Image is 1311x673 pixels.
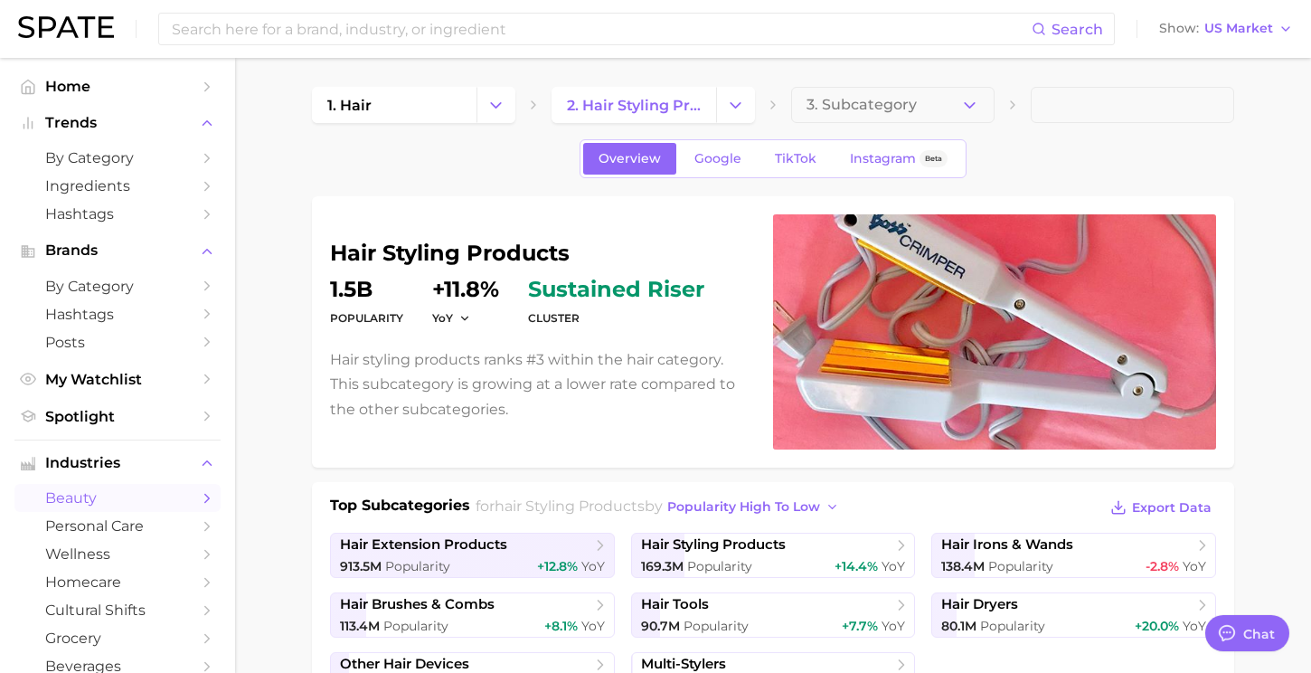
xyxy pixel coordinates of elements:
a: by Category [14,272,221,300]
span: Popularity [684,618,749,634]
a: by Category [14,144,221,172]
span: hair dryers [941,596,1018,613]
button: Change Category [476,87,515,123]
span: sustained riser [528,279,704,300]
a: Home [14,72,221,100]
span: 90.7m [641,618,680,634]
a: Posts [14,328,221,356]
span: Ingredients [45,177,190,194]
dt: cluster [528,308,704,329]
img: SPATE [18,16,114,38]
span: hair brushes & combs [340,596,495,613]
span: 2. hair styling products [567,97,701,114]
button: ShowUS Market [1155,17,1297,41]
span: hair styling products [641,536,786,554]
a: 2. hair styling products [552,87,716,123]
span: +8.1% [544,618,578,634]
a: Hashtags [14,200,221,228]
a: Google [679,143,757,175]
a: My Watchlist [14,365,221,393]
a: Spotlight [14,403,221,431]
span: Overview [599,151,661,166]
span: YoY [882,618,905,634]
span: -2.8% [1146,558,1179,574]
button: YoY [432,310,471,326]
span: +20.0% [1135,618,1179,634]
span: Spotlight [45,408,190,425]
p: Hair styling products ranks #3 within the hair category. This subcategory is growing at a lower r... [330,347,751,422]
span: Search [1052,21,1103,38]
span: hair tools [641,596,709,613]
button: popularity high to low [663,495,844,519]
span: by Category [45,278,190,295]
span: 1. hair [327,97,372,114]
span: 138.4m [941,558,985,574]
a: Overview [583,143,676,175]
span: Instagram [850,151,916,166]
span: 113.4m [340,618,380,634]
span: Brands [45,242,190,259]
span: multi-stylers [641,656,726,673]
a: wellness [14,540,221,568]
a: hair dryers80.1m Popularity+20.0% YoY [931,592,1216,638]
span: Popularity [687,558,752,574]
span: Export Data [1132,500,1212,516]
a: Ingredients [14,172,221,200]
a: hair extension products913.5m Popularity+12.8% YoY [330,533,615,578]
dd: 1.5b [330,279,403,300]
span: Popularity [385,558,450,574]
span: popularity high to low [667,499,820,515]
span: 3. Subcategory [806,97,917,113]
span: grocery [45,630,190,647]
span: other hair devices [340,656,469,673]
span: YoY [581,558,605,574]
a: hair styling products169.3m Popularity+14.4% YoY [631,533,916,578]
span: hair irons & wands [941,536,1073,554]
span: YoY [882,558,905,574]
button: Trends [14,109,221,137]
span: YoY [1183,618,1206,634]
button: Export Data [1106,495,1216,520]
span: US Market [1204,24,1273,33]
span: Popularity [988,558,1053,574]
span: hair extension products [340,536,507,554]
span: 169.3m [641,558,684,574]
a: 1. hair [312,87,476,123]
h1: Top Subcategories [330,495,470,522]
span: TikTok [775,151,816,166]
a: grocery [14,624,221,652]
span: wellness [45,545,190,563]
span: personal care [45,517,190,535]
h1: hair styling products [330,242,751,264]
a: hair brushes & combs113.4m Popularity+8.1% YoY [330,592,615,638]
dd: +11.8% [432,279,499,300]
span: +7.7% [842,618,878,634]
span: Trends [45,115,190,131]
a: TikTok [759,143,832,175]
span: YoY [581,618,605,634]
button: Brands [14,237,221,264]
button: Industries [14,450,221,477]
button: Change Category [716,87,755,123]
span: Popularity [980,618,1045,634]
a: hair irons & wands138.4m Popularity-2.8% YoY [931,533,1216,578]
span: Hashtags [45,306,190,323]
dt: Popularity [330,308,403,329]
a: homecare [14,568,221,596]
span: My Watchlist [45,371,190,388]
span: Popularity [383,618,448,634]
span: Google [694,151,741,166]
span: +14.4% [835,558,878,574]
span: by Category [45,149,190,166]
span: Posts [45,334,190,351]
button: 3. Subcategory [791,87,995,123]
span: Hashtags [45,205,190,223]
span: homecare [45,573,190,591]
span: YoY [432,310,453,326]
span: YoY [1183,558,1206,574]
input: Search here for a brand, industry, or ingredient [170,14,1032,44]
span: 913.5m [340,558,382,574]
span: hair styling products [495,498,645,515]
span: cultural shifts [45,602,190,619]
span: +12.8% [537,558,578,574]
